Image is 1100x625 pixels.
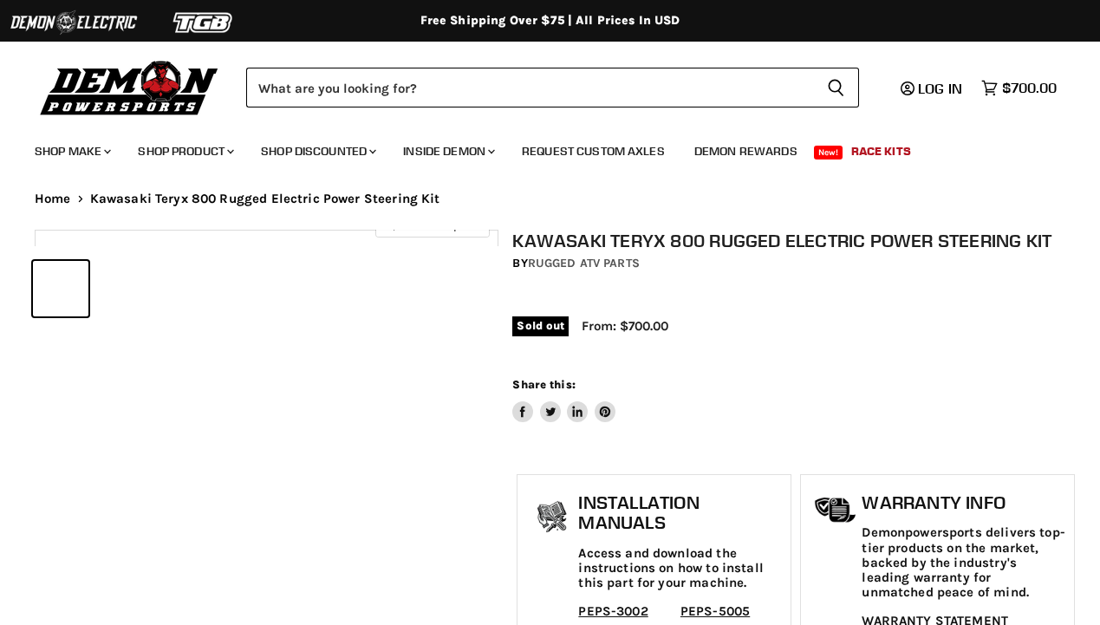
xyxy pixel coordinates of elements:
[578,546,782,591] p: Access and download the instructions on how to install this part for your machine.
[512,378,575,391] span: Share this:
[893,81,973,96] a: Log in
[578,492,782,533] h1: Installation Manuals
[862,492,1065,513] h1: Warranty Info
[384,218,480,231] span: Click to expand
[530,497,574,540] img: install_manual-icon.png
[512,377,615,423] aside: Share this:
[862,525,1065,600] p: Demonpowersports delivers top-tier products on the market, backed by the industry's leading warra...
[248,133,387,169] a: Shop Discounted
[582,318,668,334] span: From: $700.00
[139,6,269,39] img: TGB Logo 2
[390,133,505,169] a: Inside Demon
[973,75,1065,101] a: $700.00
[814,146,843,160] span: New!
[90,192,440,206] span: Kawasaki Teryx 800 Rugged Electric Power Steering Kit
[918,80,962,97] span: Log in
[9,6,139,39] img: Demon Electric Logo 2
[578,603,648,619] a: PEPS-3002
[125,133,244,169] a: Shop Product
[813,68,859,107] button: Search
[1002,80,1057,96] span: $700.00
[246,68,813,107] input: Search
[814,497,857,524] img: warranty-icon.png
[33,261,88,316] button: IMAGE thumbnail
[838,133,924,169] a: Race Kits
[22,133,121,169] a: Shop Make
[35,56,225,118] img: Demon Powersports
[246,68,859,107] form: Product
[681,133,810,169] a: Demon Rewards
[509,133,678,169] a: Request Custom Axles
[512,254,1079,273] div: by
[35,192,71,206] a: Home
[512,316,569,335] span: Sold out
[528,256,640,270] a: Rugged ATV Parts
[512,230,1079,251] h1: Kawasaki Teryx 800 Rugged Electric Power Steering Kit
[680,603,750,619] a: PEPS-5005
[22,127,1052,169] ul: Main menu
